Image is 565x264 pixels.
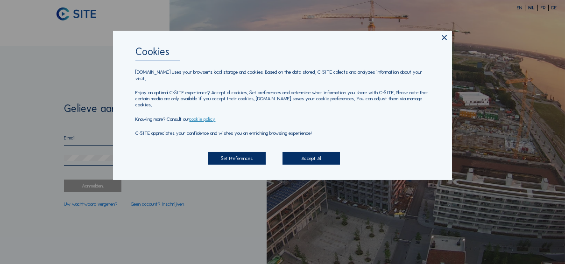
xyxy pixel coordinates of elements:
[282,152,340,165] div: Accept All
[208,152,265,165] div: Set Preferences
[189,116,215,122] a: cookie policy
[135,69,429,81] p: [DOMAIN_NAME] uses your browser's local storage and cookies. Based on the data stored, C-SITE col...
[135,90,429,108] p: Enjoy an optimal C-SITE experience? Accept all cookies. Set preferences and determine what inform...
[135,130,429,136] p: C-SITE appreciates your confidence and wishes you an enriching browsing experience!
[135,47,429,61] div: Cookies
[135,116,429,122] p: Knowing more? Consult our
